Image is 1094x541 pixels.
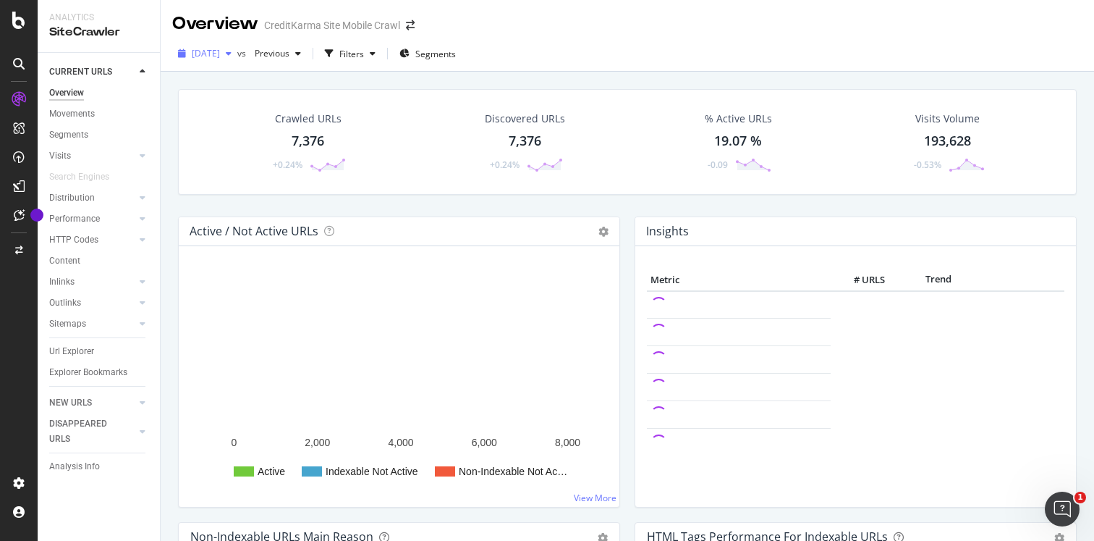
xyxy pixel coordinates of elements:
[49,416,122,447] div: DISAPPEARED URLS
[258,466,285,477] text: Active
[490,159,520,171] div: +0.24%
[49,211,100,227] div: Performance
[49,344,94,359] div: Url Explorer
[49,253,150,269] a: Content
[49,274,75,290] div: Inlinks
[831,269,889,291] th: # URLS
[49,253,80,269] div: Content
[49,169,124,185] a: Search Engines
[49,395,135,411] a: NEW URLS
[49,148,71,164] div: Visits
[49,148,135,164] a: Visits
[459,466,567,477] text: Non-Indexable Not Ac…
[305,437,330,448] text: 2,000
[1045,492,1080,527] iframe: Intercom live chat
[49,316,86,332] div: Sitemaps
[49,459,150,474] a: Analysis Info
[394,42,462,65] button: Segments
[49,232,135,248] a: HTTP Codes
[172,12,258,36] div: Overview
[192,47,220,59] span: 2025 Aug. 30th
[190,222,318,241] h4: Active / Not Active URLs
[388,437,413,448] text: 4,000
[415,48,456,60] span: Segments
[49,64,135,80] a: CURRENT URLS
[49,459,100,474] div: Analysis Info
[509,132,541,151] div: 7,376
[49,365,150,380] a: Explorer Bookmarks
[49,316,135,332] a: Sitemaps
[555,437,580,448] text: 8,000
[49,295,135,311] a: Outlinks
[406,20,415,30] div: arrow-right-arrow-left
[249,42,307,65] button: Previous
[190,269,608,495] svg: A chart.
[172,42,237,65] button: [DATE]
[646,222,689,241] h4: Insights
[339,48,364,60] div: Filters
[49,211,135,227] a: Performance
[915,112,980,126] div: Visits Volume
[49,85,84,101] div: Overview
[49,127,150,143] a: Segments
[49,416,135,447] a: DISAPPEARED URLS
[49,106,150,122] a: Movements
[714,132,762,151] div: 19.07 %
[49,365,127,380] div: Explorer Bookmarks
[49,12,148,24] div: Analytics
[914,159,941,171] div: -0.53%
[485,112,565,126] div: Discovered URLs
[292,132,324,151] div: 7,376
[889,269,988,291] th: Trend
[49,190,95,206] div: Distribution
[49,24,148,41] div: SiteCrawler
[49,127,88,143] div: Segments
[49,344,150,359] a: Url Explorer
[49,295,81,311] div: Outlinks
[647,269,831,291] th: Metric
[237,47,249,59] span: vs
[49,64,112,80] div: CURRENT URLS
[264,18,400,33] div: CreditKarma Site Mobile Crawl
[574,492,616,504] a: View More
[1074,492,1086,503] span: 1
[49,190,135,206] a: Distribution
[30,209,43,222] div: Tooltip anchor
[49,232,98,248] div: HTTP Codes
[273,159,302,171] div: +0.24%
[49,274,135,290] a: Inlinks
[319,42,381,65] button: Filters
[49,106,95,122] div: Movements
[275,112,342,126] div: Crawled URLs
[472,437,497,448] text: 6,000
[232,437,237,448] text: 0
[326,466,418,477] text: Indexable Not Active
[708,159,728,171] div: -0.09
[49,169,109,185] div: Search Engines
[705,112,772,126] div: % Active URLs
[49,395,92,411] div: NEW URLS
[598,227,609,237] i: Options
[924,132,971,151] div: 193,628
[249,47,289,59] span: Previous
[49,85,150,101] a: Overview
